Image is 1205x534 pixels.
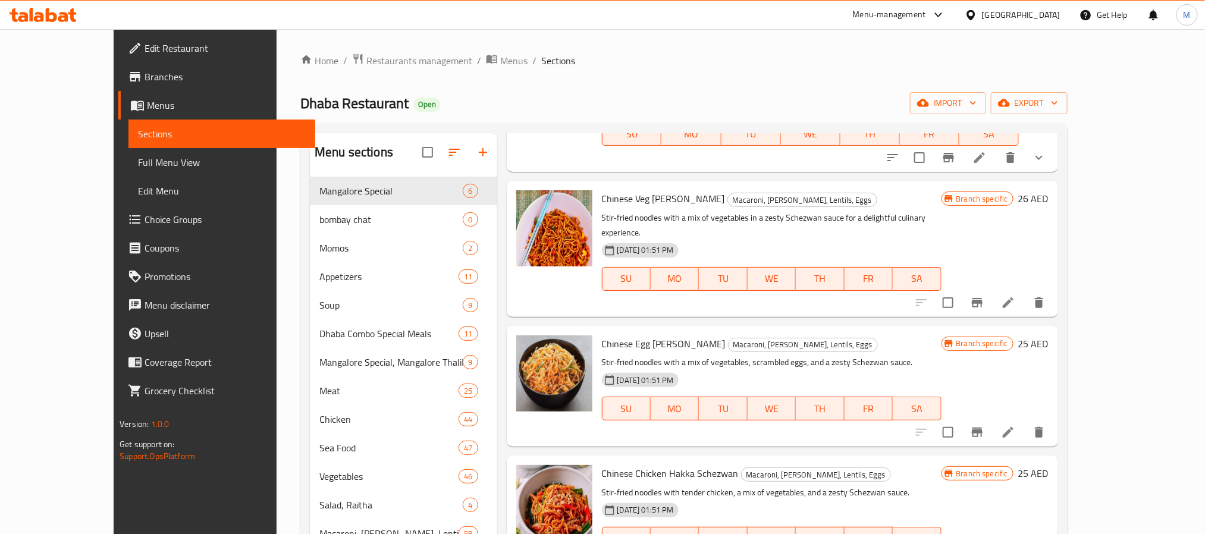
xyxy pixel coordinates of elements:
li: / [477,54,481,68]
a: Support.OpsPlatform [120,448,195,464]
span: SU [607,400,646,417]
button: WE [748,397,796,420]
span: TU [704,400,742,417]
span: 2 [463,243,477,254]
h6: 26 AED [1018,190,1049,207]
span: Edit Menu [138,184,305,198]
span: Coverage Report [145,355,305,369]
button: SU [602,267,651,291]
a: Edit menu item [972,150,987,165]
span: Chicken [319,412,459,426]
a: Promotions [118,262,315,291]
span: Branch specific [952,193,1013,205]
span: 9 [463,300,477,311]
span: 44 [459,414,477,425]
a: Menu disclaimer [118,291,315,319]
a: Full Menu View [128,148,315,177]
img: Chinese Egg Hakka Schezwan [516,335,592,412]
div: Mangalore Special, Mangalore Thalil [319,355,463,369]
a: Upsell [118,319,315,348]
span: SA [898,270,936,287]
span: TU [726,125,776,143]
span: 25 [459,385,477,397]
a: Home [300,54,338,68]
button: delete [1025,418,1053,447]
a: Choice Groups [118,205,315,234]
span: TH [845,125,895,143]
div: Vegetables46 [310,462,497,491]
button: delete [996,143,1025,172]
button: Add section [469,138,497,167]
span: Promotions [145,269,305,284]
span: Menus [500,54,528,68]
div: items [459,384,478,398]
button: delete [1025,288,1053,317]
span: 0 [463,214,477,225]
span: Dhaba Combo Special Meals [319,326,459,341]
span: WE [786,125,836,143]
span: Menus [147,98,305,112]
span: Select to update [936,290,961,315]
span: Menu disclaimer [145,298,305,312]
div: bombay chat0 [310,205,497,234]
span: Chinese Chicken Hakka Schezwan [602,464,739,482]
button: Branch-specific-item [963,288,991,317]
button: FR [845,267,893,291]
a: Edit Restaurant [118,34,315,62]
button: SA [959,122,1019,146]
button: TU [699,397,747,420]
span: Sort sections [440,138,469,167]
p: Stir-fried noodles with a mix of vegetables in a zesty Schezwan sauce for a delightful culinary e... [602,211,942,240]
span: Branch specific [952,468,1013,479]
div: Momos2 [310,234,497,262]
span: Restaurants management [366,54,472,68]
div: items [459,412,478,426]
div: [GEOGRAPHIC_DATA] [982,8,1060,21]
span: SA [964,125,1014,143]
p: Stir-fried noodles with a mix of vegetables, scrambled eggs, and a zesty Schezwan sauce. [602,355,942,370]
button: TH [796,267,844,291]
span: FR [849,400,888,417]
span: 46 [459,471,477,482]
span: TU [704,270,742,287]
span: TH [801,400,839,417]
button: TH [796,397,844,420]
button: SA [893,397,941,420]
span: export [1000,96,1058,111]
div: items [459,441,478,455]
button: SU [602,397,651,420]
span: import [920,96,977,111]
span: Sections [541,54,575,68]
div: Macaroni, Rice, Lentils, Eggs [727,193,877,207]
span: Sea Food [319,441,459,455]
img: Chinese Veg Hakka Schezwan [516,190,592,266]
div: items [459,326,478,341]
li: / [532,54,536,68]
span: Appetizers [319,269,459,284]
span: 4 [463,500,477,511]
span: MO [666,125,716,143]
button: Branch-specific-item [934,143,963,172]
button: MO [651,267,699,291]
span: Salad, Raitha [319,498,463,512]
button: SA [893,267,941,291]
span: Mangalore Special [319,184,463,198]
div: Mangalore Special, Mangalore Thalil9 [310,348,497,376]
span: MO [655,270,694,287]
span: [DATE] 01:51 PM [613,504,679,516]
div: Menu-management [853,8,926,22]
span: Version: [120,416,149,432]
span: Get support on: [120,436,174,452]
span: 11 [459,271,477,282]
span: FR [849,270,888,287]
span: TH [801,270,839,287]
div: items [459,469,478,483]
div: Meat25 [310,376,497,405]
button: show more [1025,143,1053,172]
span: Select to update [907,145,932,170]
a: Grocery Checklist [118,376,315,405]
button: MO [651,397,699,420]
